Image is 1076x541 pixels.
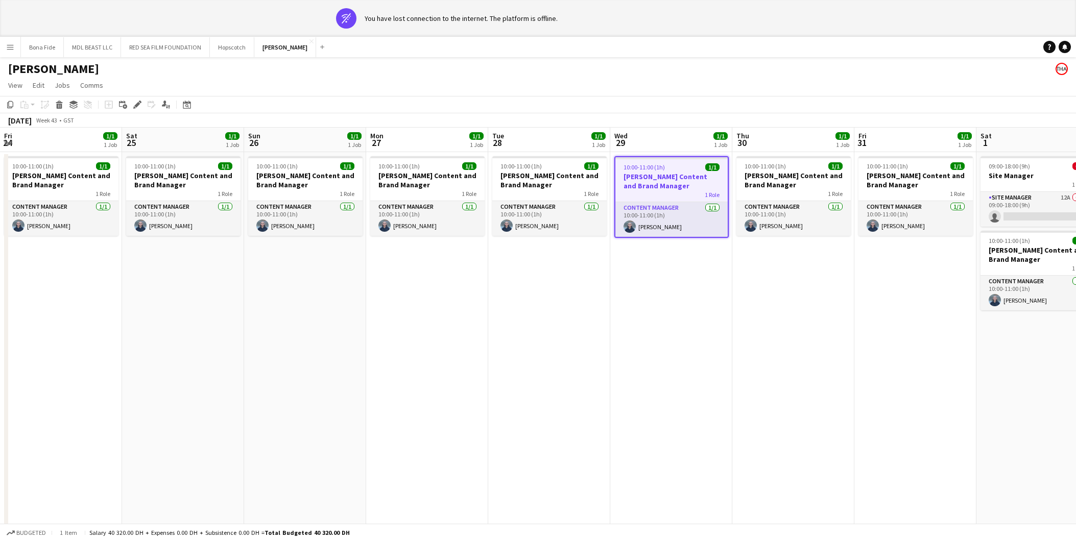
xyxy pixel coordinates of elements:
span: Sat [981,131,992,140]
h3: [PERSON_NAME] Content and Brand Manager [126,171,241,189]
app-card-role: Content Manager1/110:00-11:00 (1h)[PERSON_NAME] [4,201,118,236]
span: 09:00-18:00 (9h) [989,162,1030,170]
div: 1 Job [592,141,605,149]
span: 28 [491,137,504,149]
span: 24 [3,137,12,149]
div: 1 Job [470,141,483,149]
span: 1/1 [950,162,965,170]
span: 10:00-11:00 (1h) [989,237,1030,244]
span: 1 Role [218,190,232,198]
span: Thu [736,131,749,140]
a: Comms [76,79,107,92]
div: 1 Job [836,141,849,149]
span: Comms [80,81,103,90]
div: Salary 40 320.00 DH + Expenses 0.00 DH + Subsistence 0.00 DH = [89,529,350,536]
span: 1 Role [950,190,965,198]
span: 1 [979,137,992,149]
div: You have lost connection to the internet. The platform is offline. [365,14,558,23]
span: 10:00-11:00 (1h) [745,162,786,170]
div: GST [63,116,74,124]
span: 1 Role [584,190,599,198]
span: 1/1 [828,162,843,170]
h3: [PERSON_NAME] Content and Brand Manager [858,171,973,189]
app-job-card: 10:00-11:00 (1h)1/1[PERSON_NAME] Content and Brand Manager1 RoleContent Manager1/110:00-11:00 (1h... [370,156,485,236]
span: 30 [735,137,749,149]
span: 25 [125,137,137,149]
button: Hopscotch [210,37,254,57]
span: Fri [4,131,12,140]
span: 1 Role [828,190,843,198]
h3: [PERSON_NAME] Content and Brand Manager [248,171,363,189]
span: Jobs [55,81,70,90]
span: 1 Role [340,190,354,198]
span: 27 [369,137,384,149]
span: 1/1 [591,132,606,140]
span: 10:00-11:00 (1h) [500,162,542,170]
span: 10:00-11:00 (1h) [624,163,665,171]
app-job-card: 10:00-11:00 (1h)1/1[PERSON_NAME] Content and Brand Manager1 RoleContent Manager1/110:00-11:00 (1h... [492,156,607,236]
span: 1/1 [584,162,599,170]
span: 1/1 [958,132,972,140]
h3: [PERSON_NAME] Content and Brand Manager [492,171,607,189]
app-card-role: Content Manager1/110:00-11:00 (1h)[PERSON_NAME] [615,202,728,237]
a: Edit [29,79,49,92]
app-job-card: 10:00-11:00 (1h)1/1[PERSON_NAME] Content and Brand Manager1 RoleContent Manager1/110:00-11:00 (1h... [248,156,363,236]
div: 1 Job [348,141,361,149]
div: 1 Job [104,141,117,149]
app-job-card: 10:00-11:00 (1h)1/1[PERSON_NAME] Content and Brand Manager1 RoleContent Manager1/110:00-11:00 (1h... [858,156,973,236]
span: Wed [614,131,628,140]
div: 1 Job [714,141,727,149]
span: 1 item [56,529,81,536]
span: 10:00-11:00 (1h) [867,162,908,170]
app-job-card: 10:00-11:00 (1h)1/1[PERSON_NAME] Content and Brand Manager1 RoleContent Manager1/110:00-11:00 (1h... [614,156,729,238]
span: 1/1 [340,162,354,170]
h3: [PERSON_NAME] Content and Brand Manager [370,171,485,189]
app-card-role: Content Manager1/110:00-11:00 (1h)[PERSON_NAME] [248,201,363,236]
h3: [PERSON_NAME] Content and Brand Manager [615,172,728,190]
app-job-card: 10:00-11:00 (1h)1/1[PERSON_NAME] Content and Brand Manager1 RoleContent Manager1/110:00-11:00 (1h... [736,156,851,236]
span: Sat [126,131,137,140]
app-job-card: 10:00-11:00 (1h)1/1[PERSON_NAME] Content and Brand Manager1 RoleContent Manager1/110:00-11:00 (1h... [4,156,118,236]
app-job-card: 10:00-11:00 (1h)1/1[PERSON_NAME] Content and Brand Manager1 RoleContent Manager1/110:00-11:00 (1h... [126,156,241,236]
h3: [PERSON_NAME] Content and Brand Manager [4,171,118,189]
app-card-role: Content Manager1/110:00-11:00 (1h)[PERSON_NAME] [736,201,851,236]
button: [PERSON_NAME] [254,37,316,57]
span: 1 Role [462,190,476,198]
a: View [4,79,27,92]
a: Jobs [51,79,74,92]
span: 10:00-11:00 (1h) [12,162,54,170]
span: 29 [613,137,628,149]
h1: [PERSON_NAME] [8,61,99,77]
span: 26 [247,137,260,149]
app-card-role: Content Manager1/110:00-11:00 (1h)[PERSON_NAME] [492,201,607,236]
div: [DATE] [8,115,32,126]
h3: [PERSON_NAME] Content and Brand Manager [736,171,851,189]
span: 1/1 [96,162,110,170]
span: 31 [857,137,867,149]
span: 1/1 [713,132,728,140]
button: MDL BEAST LLC [64,37,121,57]
app-card-role: Content Manager1/110:00-11:00 (1h)[PERSON_NAME] [126,201,241,236]
span: 1 Role [95,190,110,198]
span: 1/1 [347,132,362,140]
span: 1/1 [705,163,720,171]
span: Week 43 [34,116,59,124]
span: 1/1 [225,132,240,140]
span: 1/1 [103,132,117,140]
app-card-role: Content Manager1/110:00-11:00 (1h)[PERSON_NAME] [858,201,973,236]
span: 10:00-11:00 (1h) [256,162,298,170]
button: Budgeted [5,527,47,538]
span: Tue [492,131,504,140]
app-card-role: Content Manager1/110:00-11:00 (1h)[PERSON_NAME] [370,201,485,236]
span: Total Budgeted 40 320.00 DH [265,529,350,536]
button: Bona Fide [21,37,64,57]
span: Mon [370,131,384,140]
app-user-avatar: Enas Ahmed [1056,63,1068,75]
